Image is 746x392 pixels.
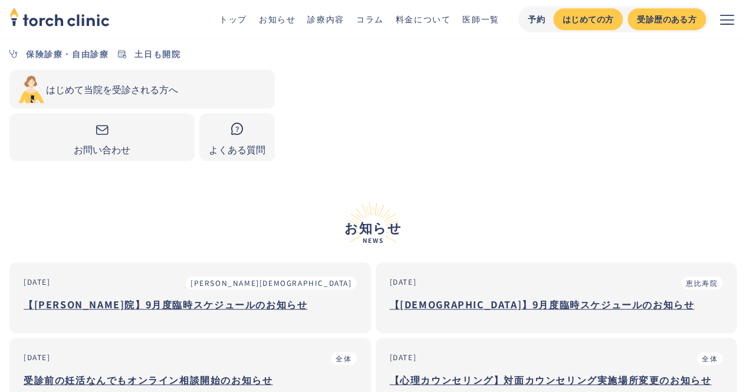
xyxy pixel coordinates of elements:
div: 予約 [528,13,546,25]
div: はじめての方 [563,13,613,25]
a: はじめての方 [553,8,623,30]
div: [DATE] [24,276,51,287]
a: よくある質問 [199,113,275,161]
a: お知らせ [259,13,295,25]
div: [DATE] [390,352,417,363]
h3: 【心理カウンセリング】対面カウンセリング実施場所変更のお知らせ [390,371,723,388]
a: [DATE]恵比寿院【[DEMOGRAPHIC_DATA]】9月度臨時スケジュールのお知らせ [376,262,737,333]
span: News [9,238,737,243]
div: 保険診療・自由診療 [26,48,109,60]
a: お問い合わせ [9,113,195,161]
div: よくある質問 [209,142,265,156]
div: 全体 [336,353,351,364]
a: 料金について [396,13,451,25]
div: [PERSON_NAME][DEMOGRAPHIC_DATA] [190,278,352,288]
a: 診療内容 [307,13,344,25]
img: torch clinic [9,4,110,29]
a: home [9,8,110,29]
div: 恵比寿院 [686,278,718,288]
div: [DATE] [390,276,417,287]
a: はじめて当院を受診される方へ [9,70,275,108]
h2: お知らせ [9,202,737,243]
div: [DATE] [24,352,51,363]
div: 全体 [702,353,718,364]
h3: 【[PERSON_NAME]院】9月度臨時スケジュールのお知らせ [24,295,357,313]
a: 医師一覧 [462,13,499,25]
a: [DATE][PERSON_NAME][DEMOGRAPHIC_DATA]【[PERSON_NAME]院】9月度臨時スケジュールのお知らせ [9,262,371,333]
h3: 受診前の妊活なんでもオンライン相談開始のお知らせ [24,371,357,388]
h3: 【[DEMOGRAPHIC_DATA]】9月度臨時スケジュールのお知らせ [390,295,723,313]
a: 受診歴のある方 [627,8,706,30]
a: コラム [356,13,384,25]
div: はじめて当院を受診される方へ [46,82,178,96]
div: お問い合わせ [19,142,185,156]
a: トップ [219,13,247,25]
div: 土日も開院 [134,48,180,60]
div: 受診歴のある方 [637,13,696,25]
